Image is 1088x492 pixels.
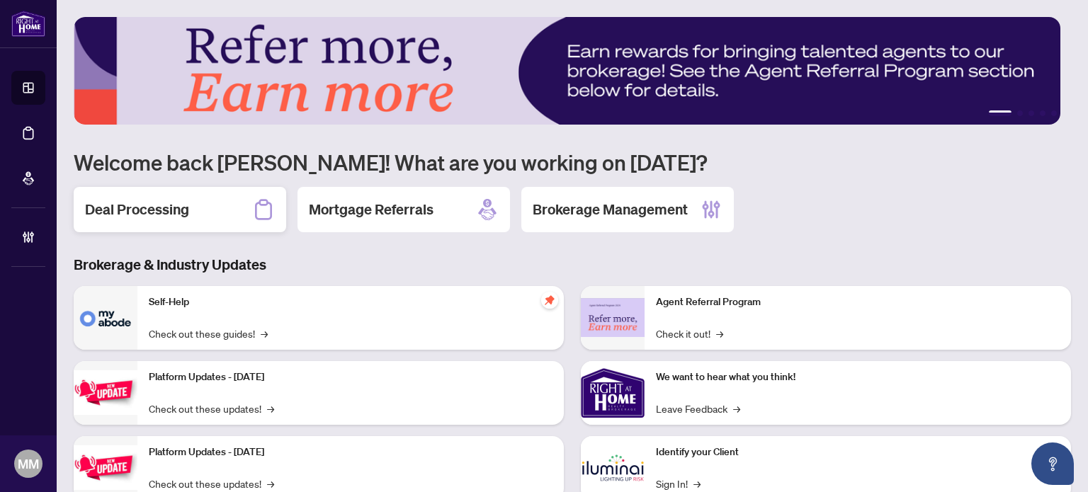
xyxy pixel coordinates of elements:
p: Platform Updates - [DATE] [149,445,552,460]
img: Self-Help [74,286,137,350]
p: Self-Help [149,294,552,310]
img: We want to hear what you think! [581,361,645,425]
img: Platform Updates - July 8, 2025 [74,445,137,490]
p: Identify your Client [656,445,1060,460]
span: MM [18,454,39,474]
h2: Mortgage Referrals [309,200,433,219]
a: Check out these updates!→ [149,401,274,416]
button: Open asap [1031,442,1074,485]
img: logo [11,11,45,37]
button: 3 [1028,110,1034,116]
p: Agent Referral Program [656,294,1060,310]
button: 1 [989,110,1011,116]
span: → [693,476,701,491]
span: → [261,326,268,341]
p: Platform Updates - [DATE] [149,370,552,385]
h2: Deal Processing [85,200,189,219]
span: → [716,326,723,341]
img: Platform Updates - July 21, 2025 [74,370,137,415]
span: → [267,401,274,416]
span: pushpin [541,292,558,309]
a: Check out these updates!→ [149,476,274,491]
span: → [267,476,274,491]
img: Agent Referral Program [581,298,645,337]
button: 2 [1017,110,1023,116]
a: Leave Feedback→ [656,401,740,416]
a: Check out these guides!→ [149,326,268,341]
span: → [733,401,740,416]
p: We want to hear what you think! [656,370,1060,385]
a: Check it out!→ [656,326,723,341]
h3: Brokerage & Industry Updates [74,255,1071,275]
h1: Welcome back [PERSON_NAME]! What are you working on [DATE]? [74,149,1071,176]
img: Slide 0 [74,17,1060,125]
h2: Brokerage Management [533,200,688,219]
a: Sign In!→ [656,476,701,491]
button: 4 [1040,110,1045,116]
button: 5 [1051,110,1057,116]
